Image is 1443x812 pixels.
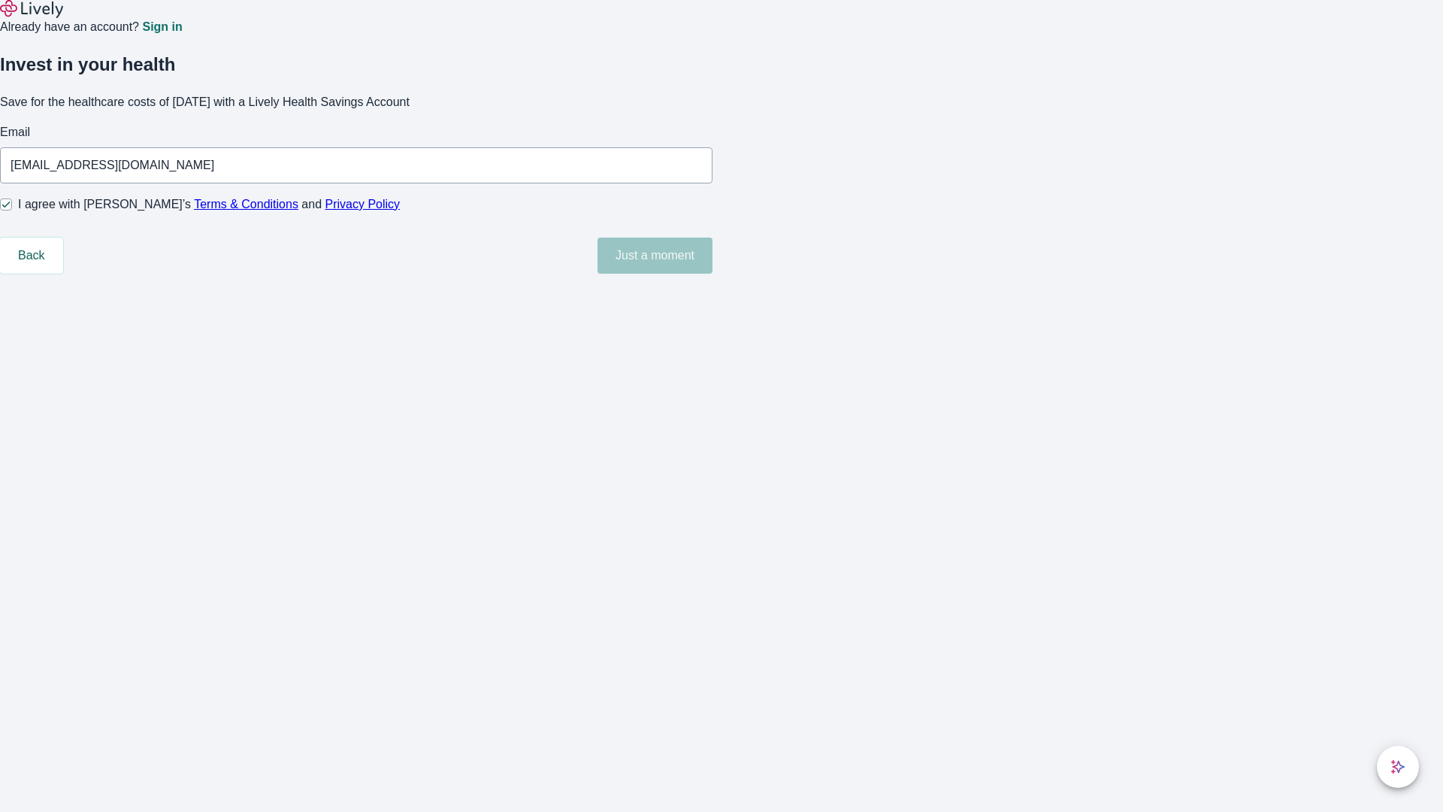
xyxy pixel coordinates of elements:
span: I agree with [PERSON_NAME]’s and [18,195,400,214]
a: Sign in [142,21,182,33]
a: Terms & Conditions [194,198,298,211]
svg: Lively AI Assistant [1390,759,1405,774]
a: Privacy Policy [325,198,401,211]
button: chat [1377,746,1419,788]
